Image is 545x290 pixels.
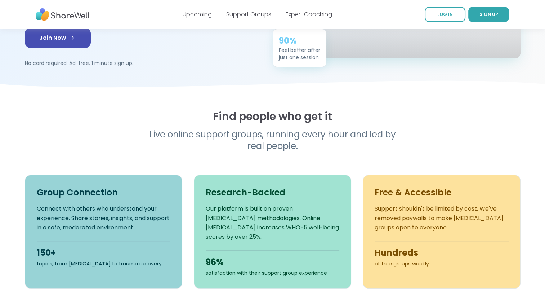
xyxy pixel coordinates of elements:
div: 90% [279,35,320,47]
p: No card required. Ad-free. 1 minute sign up. [25,60,264,67]
a: Expert Coaching [286,10,332,18]
p: Our platform is built on proven [MEDICAL_DATA] methodologies. Online [MEDICAL_DATA] increases WHO... [206,204,339,242]
div: topics, from [MEDICAL_DATA] to trauma recovery [37,260,170,267]
div: of free groups weekly [375,260,508,267]
div: 96% [206,256,339,268]
a: Support Groups [226,10,271,18]
a: Join Now [25,28,91,48]
p: Connect with others who understand your experience. Share stories, insights, and support in a saf... [37,204,170,232]
img: ShareWell Nav Logo [36,5,90,25]
div: Feel better after just one session [279,47,320,61]
span: Join Now [39,34,76,42]
a: Upcoming [183,10,212,18]
h3: Research-Backed [206,187,339,198]
div: satisfaction with their support group experience [206,269,339,277]
span: LOG IN [437,11,453,17]
a: LOG IN [425,7,465,22]
p: Support shouldn't be limited by cost. We've removed paywalls to make [MEDICAL_DATA] groups open t... [375,204,508,232]
h3: Free & Accessible [375,187,508,198]
span: SIGN UP [479,11,498,17]
a: SIGN UP [468,7,509,22]
div: Hundreds [375,247,508,259]
h3: Group Connection [37,187,170,198]
h2: Find people who get it [25,110,521,123]
p: Live online support groups, running every hour and led by real people. [134,129,411,152]
div: 150+ [37,247,170,259]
